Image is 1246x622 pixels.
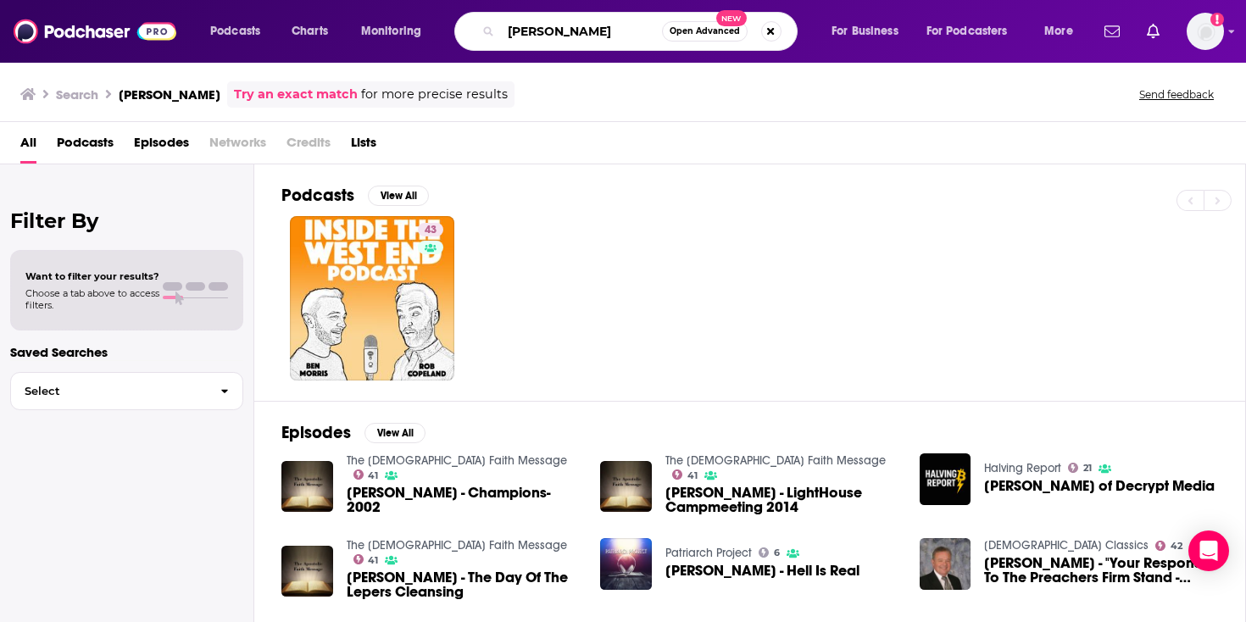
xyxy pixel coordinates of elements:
a: 21 [1068,463,1092,473]
a: 43 [290,216,454,380]
a: Tim Copeland - "Your Response To The Preachers Firm Stand - Audio [984,556,1218,585]
span: Monitoring [361,19,421,43]
button: View All [364,423,426,443]
span: 41 [368,557,378,564]
button: Send feedback [1134,87,1219,102]
span: [PERSON_NAME] - "Your Response To The Preachers Firm Stand - Audio [984,556,1218,585]
a: Try an exact match [234,85,358,104]
a: 42 [1155,541,1182,551]
span: [PERSON_NAME] of Decrypt Media [984,479,1215,493]
button: open menu [349,18,443,45]
span: Networks [209,129,266,164]
span: More [1044,19,1073,43]
span: For Podcasters [926,19,1008,43]
a: All [20,129,36,164]
span: [PERSON_NAME] - LightHouse Campmeeting 2014 [665,486,899,514]
a: Rev Tim Copeland - LightHouse Campmeeting 2014 [665,486,899,514]
img: Rev. Tim Copeland - Champions- 2002 [281,461,333,513]
span: Logged in as melrosepr [1187,13,1224,50]
a: Tim Copeland of Decrypt Media [984,479,1215,493]
span: New [716,10,747,26]
a: The Apostolic Faith Message [665,453,886,468]
span: 43 [425,222,437,239]
p: Saved Searches [10,344,243,360]
a: 41 [672,469,698,480]
span: Choose a tab above to access filters. [25,287,159,311]
a: Patriarch Project [665,546,752,560]
div: Open Intercom Messenger [1188,530,1229,571]
a: EpisodesView All [281,422,426,443]
span: Open Advanced [670,27,740,36]
a: Episodes [134,129,189,164]
img: User Profile [1187,13,1224,50]
img: Tim Copeland of Decrypt Media [920,453,971,505]
a: Apostolic Classics [984,538,1149,553]
img: Rev Tim Copeland - LightHouse Campmeeting 2014 [600,461,652,513]
a: Show notifications dropdown [1098,17,1126,46]
img: Podchaser - Follow, Share and Rate Podcasts [14,15,176,47]
button: Open AdvancedNew [662,21,748,42]
button: open menu [820,18,920,45]
span: Select [11,386,207,397]
a: Lists [351,129,376,164]
button: open menu [1032,18,1094,45]
h2: Filter By [10,208,243,233]
span: [PERSON_NAME] - Hell Is Real [665,564,859,578]
a: Show notifications dropdown [1140,17,1166,46]
h2: Episodes [281,422,351,443]
span: Credits [286,129,331,164]
span: for more precise results [361,85,508,104]
a: 41 [353,469,379,480]
span: Podcasts [210,19,260,43]
button: Select [10,372,243,410]
span: Want to filter your results? [25,270,159,282]
input: Search podcasts, credits, & more... [501,18,662,45]
button: open menu [198,18,282,45]
span: 41 [368,472,378,480]
a: PodcastsView All [281,185,429,206]
a: Podcasts [57,129,114,164]
svg: Add a profile image [1210,13,1224,26]
h2: Podcasts [281,185,354,206]
a: 43 [418,223,443,236]
span: 41 [687,472,698,480]
a: Rev. Tim Copeland - Champions- 2002 [347,486,581,514]
span: Charts [292,19,328,43]
img: Rev. Tim Copeland - The Day Of The Lepers Cleansing [281,546,333,597]
span: 42 [1171,542,1182,550]
span: [PERSON_NAME] - The Day Of The Lepers Cleansing [347,570,581,599]
div: Search podcasts, credits, & more... [470,12,814,51]
img: Tim Copeland - "Your Response To The Preachers Firm Stand - Audio [920,538,971,590]
a: 6 [759,547,780,558]
button: open menu [915,18,1032,45]
a: Rev. Tim Copeland - The Day Of The Lepers Cleansing [347,570,581,599]
h3: [PERSON_NAME] [119,86,220,103]
a: The Apostolic Faith Message [347,453,567,468]
h3: Search [56,86,98,103]
span: [PERSON_NAME] - Champions- 2002 [347,486,581,514]
span: 21 [1083,464,1092,472]
span: 6 [774,549,780,557]
a: The Apostolic Faith Message [347,538,567,553]
a: Charts [281,18,338,45]
a: 41 [353,554,379,564]
button: View All [368,186,429,206]
button: Show profile menu [1187,13,1224,50]
a: Tim Copeland - Hell Is Real [665,564,859,578]
img: Tim Copeland - Hell Is Real [600,538,652,590]
span: For Business [832,19,898,43]
a: Halving Report [984,461,1061,475]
